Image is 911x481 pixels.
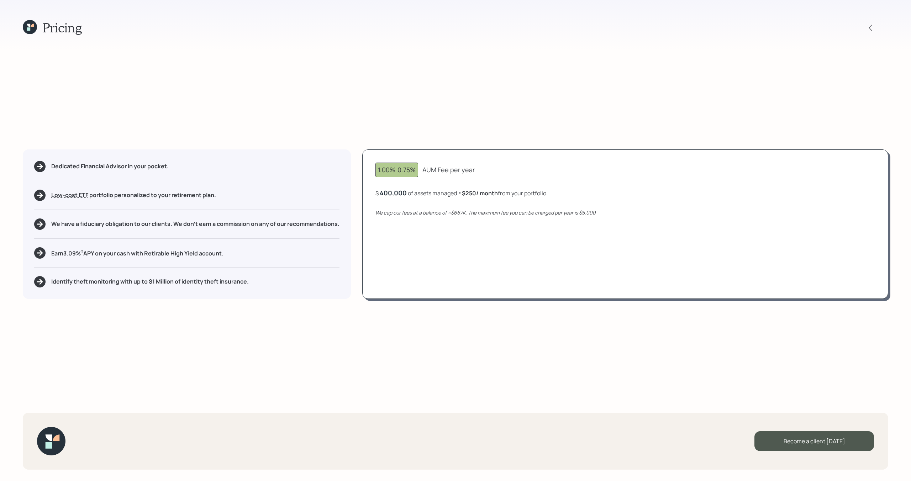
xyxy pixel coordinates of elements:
[378,165,395,174] span: 1.00%
[51,221,339,227] h5: We have a fiduciary obligation to our clients. We don't earn a commission on any of our recommend...
[378,165,416,175] div: 0.75%
[81,248,83,255] sup: †
[754,431,874,451] div: Become a client [DATE]
[51,163,169,170] h5: Dedicated Financial Advisor in your pocket.
[51,278,249,285] h5: Identify theft monitoring with up to $1 Million of identity theft insurance.
[51,192,216,199] h5: portfolio personalized to your retirement plan.
[422,165,475,175] div: AUM Fee per year
[375,209,596,216] i: We cap our fees at a balance of ~$667K. The maximum fee you can be charged per year is $5,000
[380,189,407,197] div: 400,000
[51,248,223,257] h5: Earn 3.09 % APY on your cash with Retirable High Yield account.
[462,189,498,197] b: $250 / month
[74,421,165,474] iframe: Customer reviews powered by Trustpilot
[375,189,548,197] div: $ of assets managed ≈ from your portfolio .
[43,20,82,35] h1: Pricing
[51,191,88,199] span: Low-cost ETF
